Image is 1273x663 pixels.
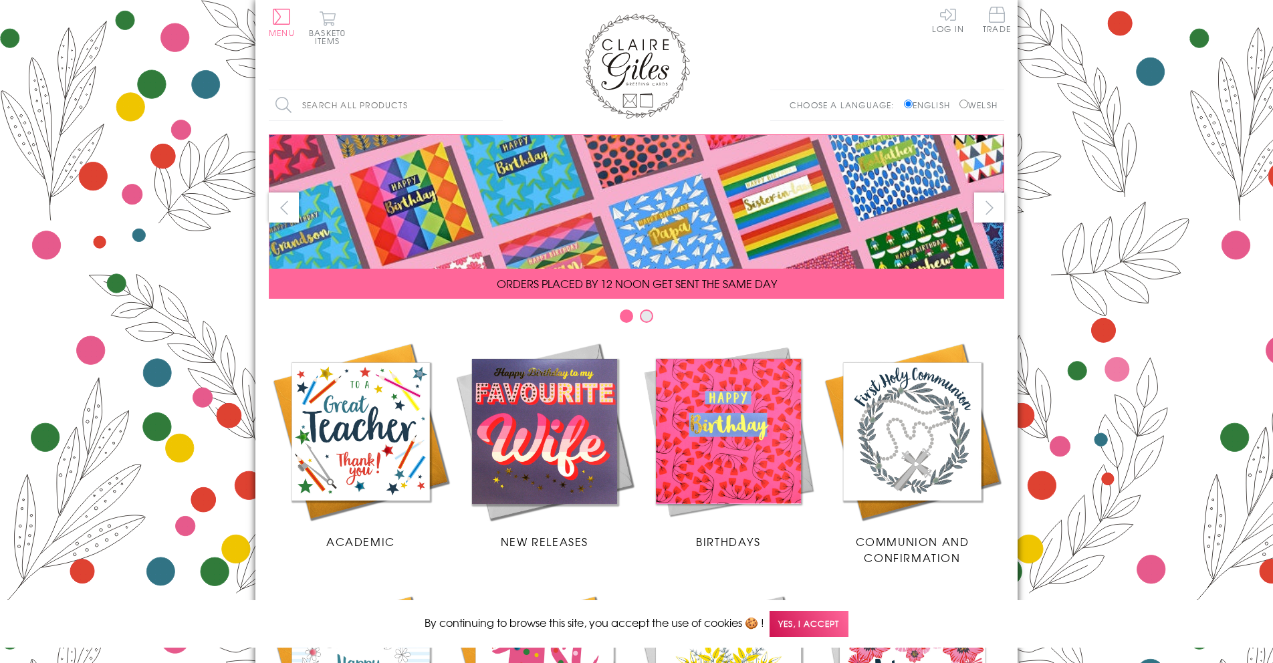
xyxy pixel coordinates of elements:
[269,90,503,120] input: Search all products
[983,7,1011,33] span: Trade
[820,340,1004,565] a: Communion and Confirmation
[932,7,964,33] a: Log In
[326,533,395,549] span: Academic
[501,533,588,549] span: New Releases
[269,192,299,223] button: prev
[269,340,453,549] a: Academic
[636,340,820,549] a: Birthdays
[974,192,1004,223] button: next
[904,100,913,108] input: English
[959,99,998,111] label: Welsh
[959,100,968,108] input: Welsh
[856,533,969,565] span: Communion and Confirmation
[620,309,633,323] button: Carousel Page 1 (Current Slide)
[696,533,760,549] span: Birthdays
[583,13,690,119] img: Claire Giles Greetings Cards
[983,7,1011,35] a: Trade
[790,99,901,111] p: Choose a language:
[309,11,346,45] button: Basket0 items
[453,340,636,549] a: New Releases
[269,309,1004,329] div: Carousel Pagination
[315,27,346,47] span: 0 items
[640,309,653,323] button: Carousel Page 2
[269,9,295,37] button: Menu
[269,27,295,39] span: Menu
[770,611,848,637] span: Yes, I accept
[904,99,957,111] label: English
[489,90,503,120] input: Search
[497,275,777,291] span: ORDERS PLACED BY 12 NOON GET SENT THE SAME DAY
